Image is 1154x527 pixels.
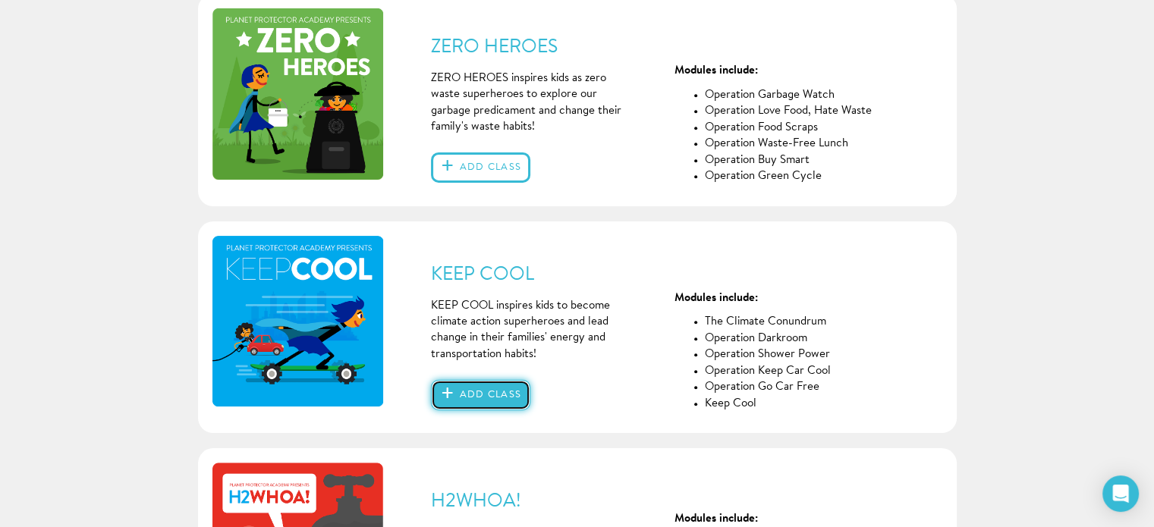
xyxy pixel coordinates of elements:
strong: Modules include: [674,293,758,304]
li: Operation Keep Car Cool [705,363,882,379]
li: Operation Food Scraps [705,120,882,136]
li: The Climate Conundrum [705,315,882,331]
li: Operation Go Car Free [705,379,882,395]
li: Operation Garbage Watch [705,87,882,103]
li: Operation Love Food, Hate Waste [705,104,882,120]
img: keepCool-513e2dc5847d4f1af6d7556ebba5f062.png [212,236,384,407]
li: Operation Green Cycle [705,168,882,184]
li: Operation Waste-Free Lunch [705,136,882,152]
div: Open Intercom Messenger [1102,475,1139,512]
h4: H2WHOA! [431,491,881,513]
h4: ZERO HEROES [431,37,881,58]
h4: KEEP COOL [431,265,881,286]
li: Keep Cool [705,396,882,412]
button: Add class [431,380,530,410]
strong: Modules include: [674,65,758,77]
p: KEEP COOL inspires kids to become climate action superheroes and lead change in their families' e... [431,297,638,362]
img: zeroHeroes-709919bdc35c19934481c5a402c44ecc.png [212,8,384,180]
strong: Modules include: [674,513,758,525]
li: Operation Shower Power [705,347,882,362]
li: Operation Buy Smart [705,152,882,168]
li: Operation Darkroom [705,331,882,347]
button: Add class [431,152,530,183]
p: ZERO HEROES inspires kids as zero waste superheroes to explore our garbage predicament and change... [431,71,638,136]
